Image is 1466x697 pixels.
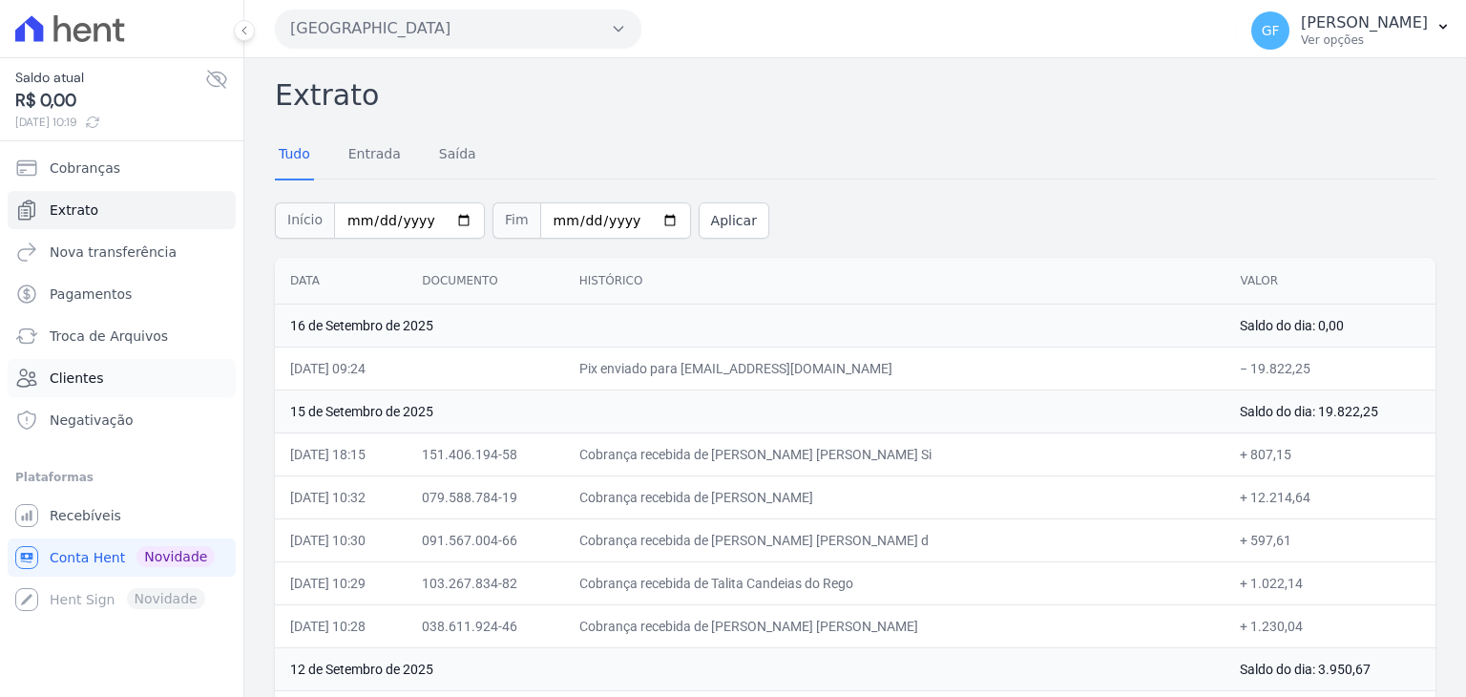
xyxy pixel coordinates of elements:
[1225,433,1435,475] td: + 807,15
[275,647,1225,690] td: 12 de Setembro de 2025
[8,233,236,271] a: Nova transferência
[407,604,563,647] td: 038.611.924-46
[1225,518,1435,561] td: + 597,61
[15,68,205,88] span: Saldo atual
[15,149,228,619] nav: Sidebar
[275,518,407,561] td: [DATE] 10:30
[564,347,1225,390] td: Pix enviado para [EMAIL_ADDRESS][DOMAIN_NAME]
[699,202,769,239] button: Aplicar
[275,433,407,475] td: [DATE] 18:15
[50,411,134,430] span: Negativação
[50,369,103,388] span: Clientes
[275,304,1225,347] td: 16 de Setembro de 2025
[50,158,120,178] span: Cobranças
[1301,32,1428,48] p: Ver opções
[407,518,563,561] td: 091.567.004-66
[50,243,177,262] span: Nova transferência
[136,546,215,567] span: Novidade
[1225,475,1435,518] td: + 12.214,64
[15,114,205,131] span: [DATE] 10:19
[564,475,1225,518] td: Cobrança recebida de [PERSON_NAME]
[1225,647,1435,690] td: Saldo do dia: 3.950,67
[492,202,540,239] span: Fim
[8,317,236,355] a: Troca de Arquivos
[8,496,236,535] a: Recebíveis
[1225,258,1435,305] th: Valor
[407,475,563,518] td: 079.588.784-19
[8,401,236,439] a: Negativação
[407,258,563,305] th: Documento
[1262,24,1280,37] span: GF
[1225,561,1435,604] td: + 1.022,14
[275,604,407,647] td: [DATE] 10:28
[275,561,407,604] td: [DATE] 10:29
[275,347,407,390] td: [DATE] 09:24
[275,475,407,518] td: [DATE] 10:32
[1225,347,1435,390] td: − 19.822,25
[275,10,641,48] button: [GEOGRAPHIC_DATA]
[15,466,228,489] div: Plataformas
[8,191,236,229] a: Extrato
[345,131,405,180] a: Entrada
[275,390,1225,433] td: 15 de Setembro de 2025
[1236,4,1466,57] button: GF [PERSON_NAME] Ver opções
[275,131,314,180] a: Tudo
[564,433,1225,475] td: Cobrança recebida de [PERSON_NAME] [PERSON_NAME] Si
[50,548,125,567] span: Conta Hent
[564,604,1225,647] td: Cobrança recebida de [PERSON_NAME] [PERSON_NAME]
[15,88,205,114] span: R$ 0,00
[435,131,480,180] a: Saída
[1301,13,1428,32] p: [PERSON_NAME]
[407,433,563,475] td: 151.406.194-58
[275,202,334,239] span: Início
[564,258,1225,305] th: Histórico
[1225,304,1435,347] td: Saldo do dia: 0,00
[275,258,407,305] th: Data
[50,506,121,525] span: Recebíveis
[564,518,1225,561] td: Cobrança recebida de [PERSON_NAME] [PERSON_NAME] d
[1225,390,1435,433] td: Saldo do dia: 19.822,25
[8,149,236,187] a: Cobranças
[564,561,1225,604] td: Cobrança recebida de Talita Candeias do Rego
[275,74,1435,116] h2: Extrato
[50,327,168,346] span: Troca de Arquivos
[1225,604,1435,647] td: + 1.230,04
[50,201,98,220] span: Extrato
[407,561,563,604] td: 103.267.834-82
[50,285,132,304] span: Pagamentos
[8,539,236,577] a: Conta Hent Novidade
[8,275,236,313] a: Pagamentos
[8,359,236,397] a: Clientes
